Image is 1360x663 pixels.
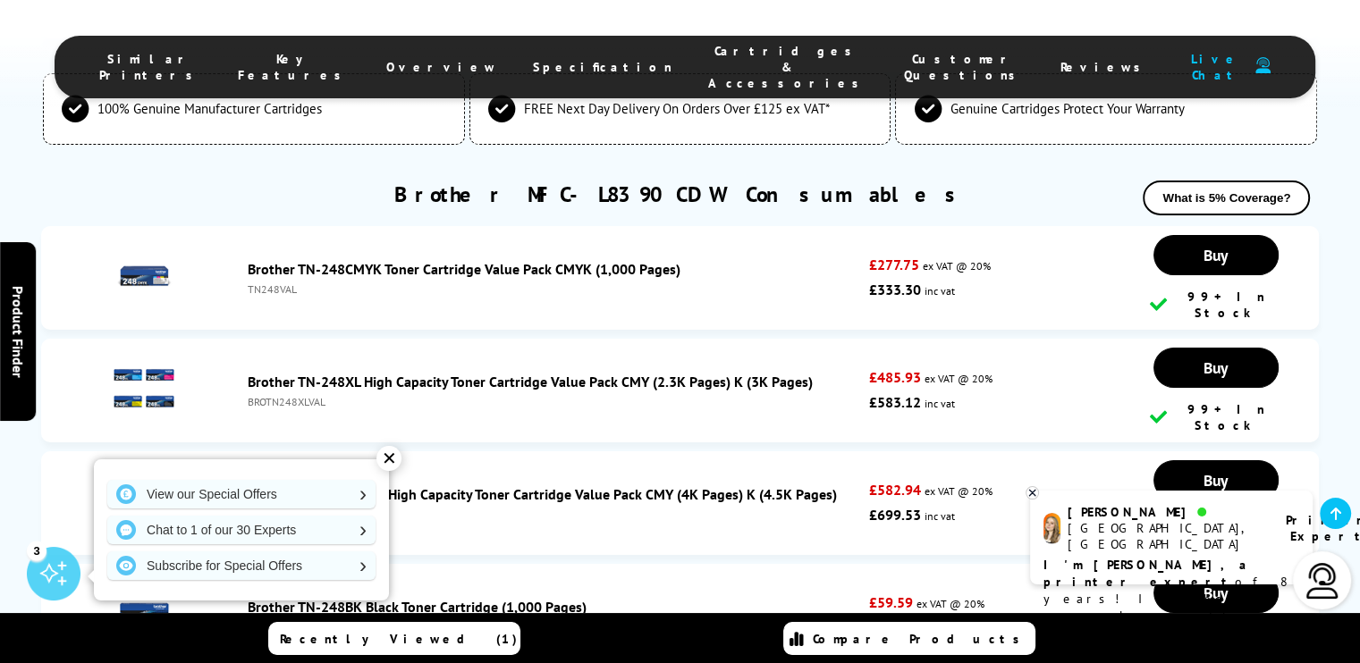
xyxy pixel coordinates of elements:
[107,480,376,508] a: View our Special Offers
[904,51,1025,83] span: Customer Questions
[1043,557,1299,642] p: of 8 years! I can help you choose the right product
[248,395,860,408] div: BROTN248XLVAL
[1043,557,1252,590] b: I'm [PERSON_NAME], a printer expert
[107,516,376,544] a: Chat to 1 of our 30 Experts
[113,357,175,420] img: Brother TN-248XL High Capacity Toner Cartridge Value Pack CMY (2.3K Pages) K (3K Pages)
[1305,563,1340,599] img: user-headset-light.svg
[1204,357,1228,378] span: Buy
[869,506,921,524] strong: £699.53
[925,372,993,385] span: ex VAT @ 20%
[248,373,813,390] a: Brother TN-248XL High Capacity Toner Cartridge Value Pack CMY (2.3K Pages) K (3K Pages)
[925,484,993,498] span: ex VAT @ 20%
[1204,470,1228,491] span: Buy
[248,508,860,521] div: BROTN249VAL
[869,393,921,411] strong: £583.12
[9,286,27,378] span: Product Finder
[917,597,984,610] span: ex VAT @ 20%
[1043,513,1060,544] img: amy-livechat.png
[99,51,202,83] span: Similar Printers
[869,368,921,386] strong: £485.93
[950,100,1184,117] span: Genuine Cartridges Protect Your Warranty
[869,481,921,499] strong: £582.94
[813,631,1029,647] span: Compare Products
[869,256,919,273] strong: £277.75
[376,446,401,471] div: ✕
[925,284,955,298] span: inc vat
[1150,401,1282,433] div: 99+ In Stock
[238,51,351,83] span: Key Features
[394,180,967,208] a: Brother MFC-L8390CDW Consumables
[268,622,520,655] a: Recently Viewed (1)
[1060,59,1150,75] span: Reviews
[248,282,860,296] div: TN248VAL
[113,245,175,307] img: Brother TN-248CMYK Toner Cartridge Value Pack CMYK (1,000 Pages)
[1150,289,1282,321] div: 99+ In Stock
[107,551,376,580] a: Subscribe for Special Offers
[248,485,837,503] a: Brother TN-249 Super High Capacity Toner Cartridge Value Pack CMY (4K Pages) K (4.5K Pages)
[1204,245,1228,265] span: Buy
[533,59,672,75] span: Specification
[925,397,955,410] span: inc vat
[524,100,830,117] span: FREE Next Day Delivery On Orders Over £125 ex VAT*
[1255,57,1271,74] img: user-headset-duotone.svg
[925,509,955,523] span: inc vat
[869,281,921,298] strong: £333.30
[783,622,1035,655] a: Compare Products
[386,59,497,75] span: Overview
[280,631,518,647] span: Recently Viewed (1)
[869,593,913,611] strong: £59.59
[27,541,46,560] div: 3
[1068,504,1263,520] div: [PERSON_NAME]
[248,260,680,278] a: Brother TN-248CMYK Toner Cartridge Value Pack CMYK (1,000 Pages)
[1186,51,1246,83] span: Live Chat
[248,598,587,616] a: Brother TN-248BK Black Toner Cartridge (1,000 Pages)
[1143,180,1310,215] button: What is 5% Coverage?
[1068,520,1263,552] div: [GEOGRAPHIC_DATA], [GEOGRAPHIC_DATA]
[923,259,991,273] span: ex VAT @ 20%
[97,100,322,117] span: 100% Genuine Manufacturer Cartridges
[708,43,868,91] span: Cartridges & Accessories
